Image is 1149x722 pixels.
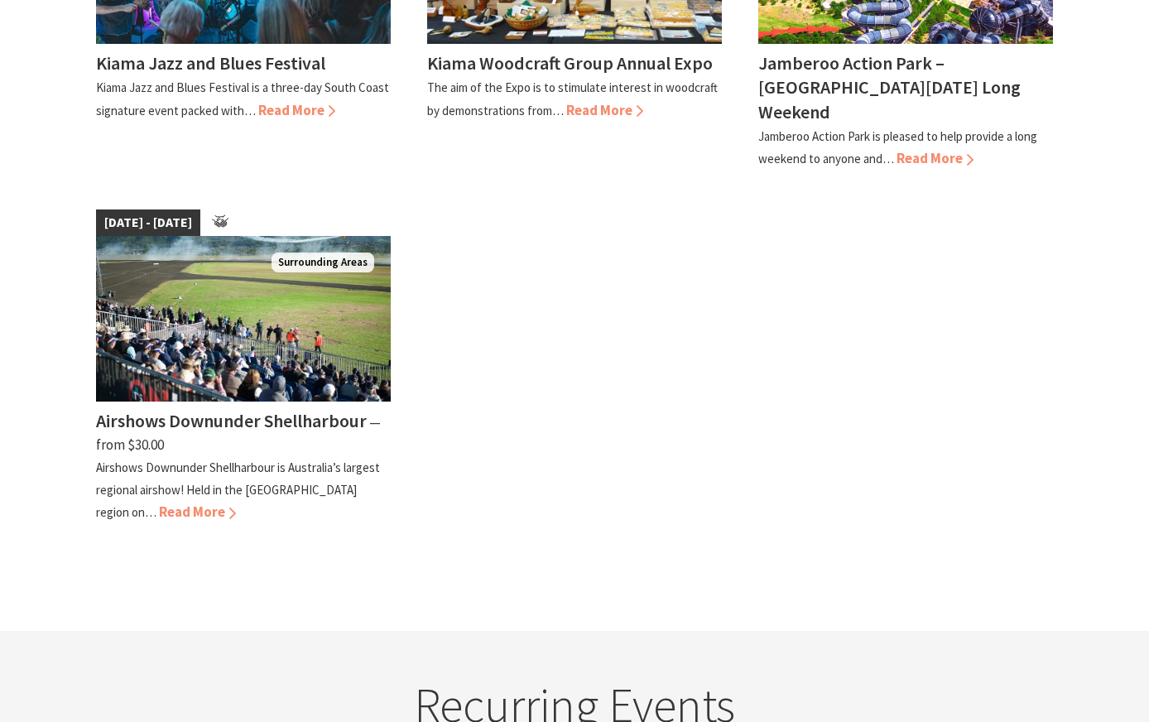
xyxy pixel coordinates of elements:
h4: Jamberoo Action Park – [GEOGRAPHIC_DATA][DATE] Long Weekend [758,51,1021,123]
span: Read More [258,101,335,119]
h4: Kiama Jazz and Blues Festival [96,51,325,75]
img: Grandstand crowd enjoying the close view of the display and mountains [96,236,391,402]
p: Airshows Downunder Shellharbour is Australia’s largest regional airshow! Held in the [GEOGRAPHIC_... [96,460,380,520]
a: [DATE] - [DATE] Grandstand crowd enjoying the close view of the display and mountains Surrounding... [96,209,391,524]
p: Jamberoo Action Park is pleased to help provide a long weekend to anyone and… [758,128,1037,166]
span: Read More [159,503,236,521]
span: ⁠— from $30.00 [96,413,381,454]
p: The aim of the Expo is to stimulate interest in woodcraft by demonstrations from… [427,79,718,118]
span: Read More [566,101,643,119]
h4: Kiama Woodcraft Group Annual Expo [427,51,713,75]
span: Read More [897,149,974,167]
h4: Airshows Downunder Shellharbour [96,409,367,432]
span: Surrounding Areas [272,253,374,273]
span: [DATE] - [DATE] [96,209,200,236]
p: Kiama Jazz and Blues Festival is a three-day South Coast signature event packed with… [96,79,389,118]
